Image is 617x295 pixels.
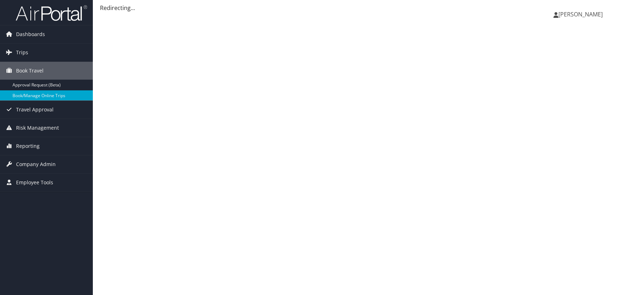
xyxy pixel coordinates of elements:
[16,62,44,80] span: Book Travel
[16,101,54,119] span: Travel Approval
[16,119,59,137] span: Risk Management
[16,44,28,61] span: Trips
[100,4,610,12] div: Redirecting...
[553,4,610,25] a: [PERSON_NAME]
[16,5,87,21] img: airportal-logo.png
[16,25,45,43] span: Dashboards
[16,155,56,173] span: Company Admin
[16,137,40,155] span: Reporting
[16,174,53,191] span: Employee Tools
[558,10,603,18] span: [PERSON_NAME]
